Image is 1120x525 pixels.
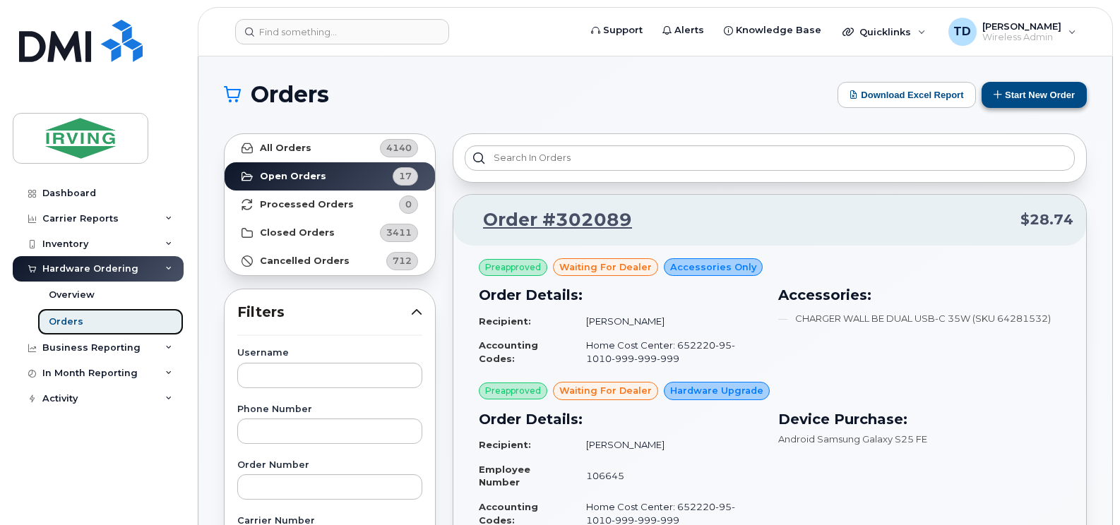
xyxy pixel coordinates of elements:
[386,141,412,155] span: 4140
[485,385,541,397] span: Preapproved
[670,384,763,397] span: Hardware Upgrade
[225,134,435,162] a: All Orders4140
[778,284,1061,306] h3: Accessories:
[260,227,335,239] strong: Closed Orders
[982,82,1087,108] button: Start New Order
[237,349,422,358] label: Username
[225,191,435,219] a: Processed Orders0
[479,464,530,488] strong: Employee Number
[479,284,761,306] h3: Order Details:
[225,247,435,275] a: Cancelled Orders712
[260,143,311,154] strong: All Orders
[1020,210,1073,230] span: $28.74
[479,339,538,364] strong: Accounting Codes:
[479,439,531,450] strong: Recipient:
[838,82,976,108] button: Download Excel Report
[225,162,435,191] a: Open Orders17
[260,171,326,182] strong: Open Orders
[237,405,422,414] label: Phone Number
[260,199,354,210] strong: Processed Orders
[237,302,411,322] span: Filters
[778,409,1061,430] h3: Device Purchase:
[399,169,412,183] span: 17
[559,260,652,274] span: waiting for dealer
[465,145,1075,171] input: Search in orders
[393,254,412,267] span: 712
[573,433,761,457] td: [PERSON_NAME]
[479,315,531,327] strong: Recipient:
[251,84,329,105] span: Orders
[386,226,412,239] span: 3411
[405,198,412,211] span: 0
[573,457,761,495] td: 106645
[237,461,422,470] label: Order Number
[466,207,632,233] a: Order #302089
[559,384,652,397] span: waiting for dealer
[225,219,435,247] a: Closed Orders3411
[670,260,756,274] span: Accessories Only
[778,433,927,445] span: Android Samsung Galaxy S25 FE
[485,261,541,274] span: Preapproved
[260,255,350,267] strong: Cancelled Orders
[573,333,761,370] td: Home Cost Center: 652220-95-1010-999-999-999
[573,309,761,334] td: [PERSON_NAME]
[479,409,761,430] h3: Order Details:
[778,312,1061,325] li: CHARGER WALL BE DUAL USB-C 35W (SKU 64281532)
